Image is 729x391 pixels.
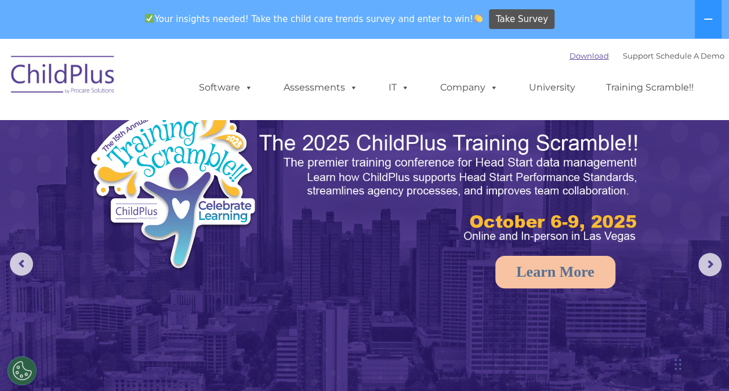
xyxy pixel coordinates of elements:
a: University [517,76,587,99]
a: Take Survey [489,9,554,30]
a: IT [377,76,421,99]
a: Support [623,51,654,60]
span: Last name [161,77,197,85]
img: ChildPlus by Procare Solutions [5,48,121,106]
span: Take Survey [496,9,548,30]
span: Your insights needed! Take the child care trends survey and enter to win! [140,8,488,30]
a: Schedule A Demo [656,51,724,60]
a: Download [570,51,609,60]
img: 👏 [474,14,483,23]
a: Assessments [272,76,369,99]
font: | [570,51,724,60]
div: Drag [674,347,681,382]
a: Company [429,76,510,99]
span: Phone number [161,124,211,133]
a: Learn More [495,256,615,288]
a: Training Scramble!! [594,76,705,99]
a: Software [187,76,264,99]
iframe: Chat Widget [539,266,729,391]
img: ✅ [145,14,154,23]
button: Cookies Settings [8,356,37,385]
